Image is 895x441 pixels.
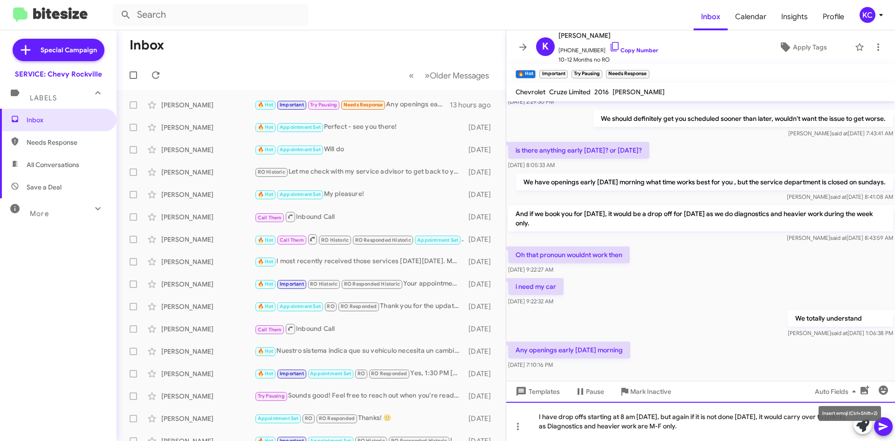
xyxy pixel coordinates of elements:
div: [DATE] [464,168,498,177]
span: Appointment Set [280,191,321,197]
div: [PERSON_NAME] [161,190,255,199]
span: Profile [815,3,852,30]
span: Needs Response [344,102,383,108]
div: [PERSON_NAME] [161,235,255,244]
span: Appointment Set [258,415,299,421]
p: We totally understand [788,310,893,327]
span: Needs Response [27,138,106,147]
p: We have openings early [DATE] morning what time works best for you , but the service department i... [516,174,893,190]
div: Nuestro sistema indica que su vehículo necesita un cambio de aceite, y rotación de llantas. [255,346,464,357]
button: Mark Inactive [612,383,679,400]
div: Your appointment is confirmed for [DATE] at 9:00 AM for your Bolt. We look forward to seeing you ... [255,279,464,289]
div: Sounds good! Feel free to reach out when you're ready to schedule. I'm here to help! [255,391,464,401]
span: Appointment Set [417,237,458,243]
span: K [542,39,549,54]
span: [PERSON_NAME] [DATE] 7:43:41 AM [788,130,893,137]
div: Any openings early [DATE] morning [255,99,450,110]
button: Pause [567,383,612,400]
span: [DATE] 2:29:30 PM [508,98,554,105]
div: Insert emoji (Ctrl+Shift+2) [819,406,881,421]
div: [PERSON_NAME] [161,257,255,266]
div: I most recently received those services [DATE][DATE]. My current oil status is at 52% [255,256,464,267]
a: Special Campaign [13,39,104,61]
p: And if we book you for [DATE], it would be a drop off for [DATE] as we do diagnostics and heavier... [508,205,893,231]
div: Yes, 1:30 PM [DATE] works for us! Your appointment has been updated. Let me know if you need any ... [255,368,464,379]
span: All Conversations [27,160,79,169]
div: Thanks! 🙂 [255,413,464,424]
span: Inbox [27,115,106,125]
span: 2016 [594,88,609,96]
span: 🔥 Hot [258,124,274,130]
span: Appointment Set [310,371,351,377]
span: Cruze Limited [549,88,591,96]
div: Thank you for the update! We look forward to seeing you at 11 this morning. [255,301,464,312]
div: [DATE] [464,414,498,423]
small: Important [539,70,567,78]
div: [DATE] [464,190,498,199]
span: Call Them [258,215,282,221]
span: Apply Tags [793,39,827,56]
span: [PERSON_NAME] [DATE] 8:43:59 AM [787,234,893,241]
h1: Inbox [130,38,164,53]
div: [PERSON_NAME] [161,414,255,423]
span: said at [831,329,847,336]
span: RO Responded Historic [344,281,400,287]
span: Appointment Set [280,124,321,130]
span: RO Historic [310,281,337,287]
span: Templates [514,383,560,400]
span: [PERSON_NAME] [613,88,665,96]
button: Auto Fields [807,383,867,400]
button: Next [419,66,495,85]
div: [PERSON_NAME] [161,302,255,311]
span: 10-12 Months no RO [558,55,658,64]
span: Special Campaign [41,45,97,55]
span: 🔥 Hot [258,281,274,287]
input: Search [113,4,309,26]
div: [DATE] [464,369,498,378]
span: 🔥 Hot [258,259,274,265]
span: said at [830,193,847,200]
span: Important [280,102,304,108]
span: 🔥 Hot [258,191,274,197]
span: [PERSON_NAME] [558,30,658,41]
span: Appointment Set [280,147,321,153]
div: [DATE] [464,145,498,154]
div: [PERSON_NAME] [161,168,255,177]
div: KC [860,7,875,23]
span: » [425,70,430,81]
a: Calendar [728,3,774,30]
div: [DATE] [464,392,498,401]
div: Will do [255,144,464,155]
span: Mark Inactive [630,383,671,400]
div: [PERSON_NAME] [161,369,255,378]
span: RO Responded [341,303,377,309]
div: I have drop offs starting at 8 am [DATE], but again if it is not done [DATE], it would carry over... [506,402,895,441]
span: Chevrolet [516,88,545,96]
span: RO [358,371,365,377]
p: i need my car [508,278,564,295]
span: [PHONE_NUMBER] [558,41,658,55]
button: Templates [506,383,567,400]
div: [PERSON_NAME] [161,324,255,334]
div: Perfect - see you there! [255,122,464,133]
div: [DATE] [464,235,498,244]
div: [DATE] [464,257,498,266]
span: RO Responded Historic [355,237,411,243]
span: RO [327,303,334,309]
span: « [409,70,414,81]
div: SERVICE: Chevy Rockville [15,70,102,79]
span: Older Messages [430,70,489,81]
div: [PERSON_NAME] [161,212,255,222]
span: 🔥 Hot [258,371,274,377]
span: Try Pausing [258,393,285,399]
a: Inbox [694,3,728,30]
span: Save a Deal [27,182,62,192]
div: My pleasure! [255,233,464,245]
div: [DATE] [464,123,498,132]
div: My pleasure! [255,189,464,200]
span: [PERSON_NAME] [DATE] 1:06:38 PM [788,329,893,336]
span: RO Historic [321,237,349,243]
span: Pause [586,383,604,400]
